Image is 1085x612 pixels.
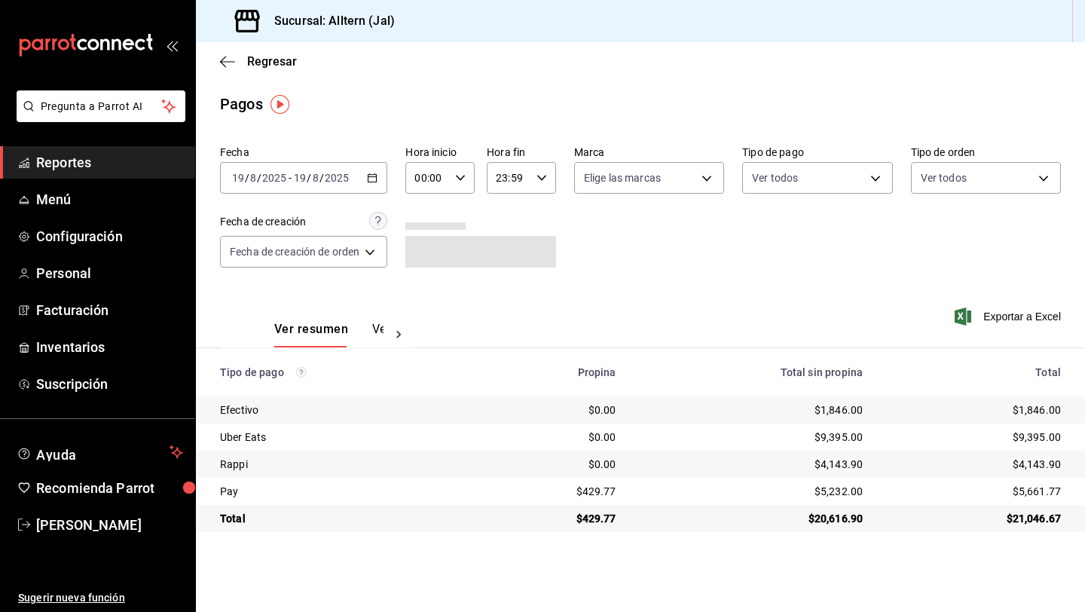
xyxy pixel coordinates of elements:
[312,172,319,184] input: --
[492,457,616,472] div: $0.00
[293,172,307,184] input: --
[220,93,263,115] div: Pagos
[307,172,311,184] span: /
[887,511,1061,526] div: $21,046.67
[372,322,429,347] button: Ver pagos
[274,322,348,347] button: Ver resumen
[492,484,616,499] div: $429.77
[36,443,164,461] span: Ayuda
[36,478,183,498] span: Recomienda Parrot
[257,172,261,184] span: /
[36,374,183,394] span: Suscripción
[887,484,1061,499] div: $5,661.77
[887,366,1061,378] div: Total
[319,172,324,184] span: /
[220,457,468,472] div: Rappi
[245,172,249,184] span: /
[887,430,1061,445] div: $9,395.00
[220,54,297,69] button: Regresar
[220,511,468,526] div: Total
[487,147,556,158] label: Hora fin
[11,109,185,125] a: Pregunta a Parrot AI
[742,147,892,158] label: Tipo de pago
[640,430,863,445] div: $9,395.00
[220,214,306,230] div: Fecha de creación
[18,590,183,606] span: Sugerir nueva función
[36,263,183,283] span: Personal
[220,484,468,499] div: Pay
[640,366,863,378] div: Total sin propina
[274,322,384,347] div: navigation tabs
[36,515,183,535] span: [PERSON_NAME]
[17,90,185,122] button: Pregunta a Parrot AI
[296,367,307,378] svg: Los pagos realizados con Pay y otras terminales son montos brutos.
[584,170,661,185] span: Elige las marcas
[492,366,616,378] div: Propina
[574,147,724,158] label: Marca
[324,172,350,184] input: ----
[249,172,257,184] input: --
[911,147,1061,158] label: Tipo de orden
[261,172,287,184] input: ----
[220,147,387,158] label: Fecha
[36,189,183,210] span: Menú
[492,402,616,418] div: $0.00
[220,366,468,378] div: Tipo de pago
[492,511,616,526] div: $429.77
[270,95,289,114] img: Tooltip marker
[492,430,616,445] div: $0.00
[247,54,297,69] span: Regresar
[220,430,468,445] div: Uber Eats
[289,172,292,184] span: -
[640,511,863,526] div: $20,616.90
[36,300,183,320] span: Facturación
[640,484,863,499] div: $5,232.00
[262,12,395,30] h3: Sucursal: Alltern (Jal)
[36,152,183,173] span: Reportes
[405,147,475,158] label: Hora inicio
[41,99,162,115] span: Pregunta a Parrot AI
[36,337,183,357] span: Inventarios
[36,226,183,246] span: Configuración
[958,308,1061,326] button: Exportar a Excel
[921,170,967,185] span: Ver todos
[230,244,359,259] span: Fecha de creación de orden
[166,39,178,51] button: open_drawer_menu
[220,402,468,418] div: Efectivo
[752,170,798,185] span: Ver todos
[640,457,863,472] div: $4,143.90
[887,402,1061,418] div: $1,846.00
[887,457,1061,472] div: $4,143.90
[640,402,863,418] div: $1,846.00
[231,172,245,184] input: --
